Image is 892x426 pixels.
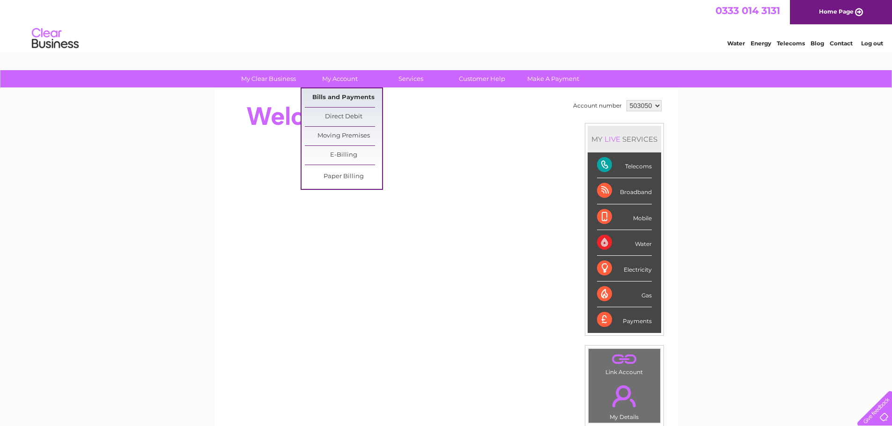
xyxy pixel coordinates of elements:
[591,351,658,368] a: .
[591,380,658,412] a: .
[305,127,382,145] a: Moving Premises
[830,40,853,47] a: Contact
[777,40,805,47] a: Telecoms
[811,40,824,47] a: Blog
[597,152,652,178] div: Telecoms
[443,70,521,87] a: Customer Help
[588,126,661,152] div: MY SERVICES
[715,5,780,16] a: 0333 014 3131
[597,178,652,204] div: Broadband
[597,282,652,307] div: Gas
[305,108,382,126] a: Direct Debit
[301,70,378,87] a: My Account
[751,40,771,47] a: Energy
[225,5,668,45] div: Clear Business is a trading name of Verastar Limited (registered in [GEOGRAPHIC_DATA] No. 3667643...
[588,377,661,423] td: My Details
[230,70,307,87] a: My Clear Business
[727,40,745,47] a: Water
[597,307,652,332] div: Payments
[305,146,382,165] a: E-Billing
[305,88,382,107] a: Bills and Payments
[305,167,382,186] a: Paper Billing
[31,24,79,53] img: logo.png
[597,204,652,230] div: Mobile
[861,40,883,47] a: Log out
[597,230,652,256] div: Water
[372,70,450,87] a: Services
[603,135,622,144] div: LIVE
[588,348,661,378] td: Link Account
[571,98,624,114] td: Account number
[597,256,652,282] div: Electricity
[515,70,592,87] a: Make A Payment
